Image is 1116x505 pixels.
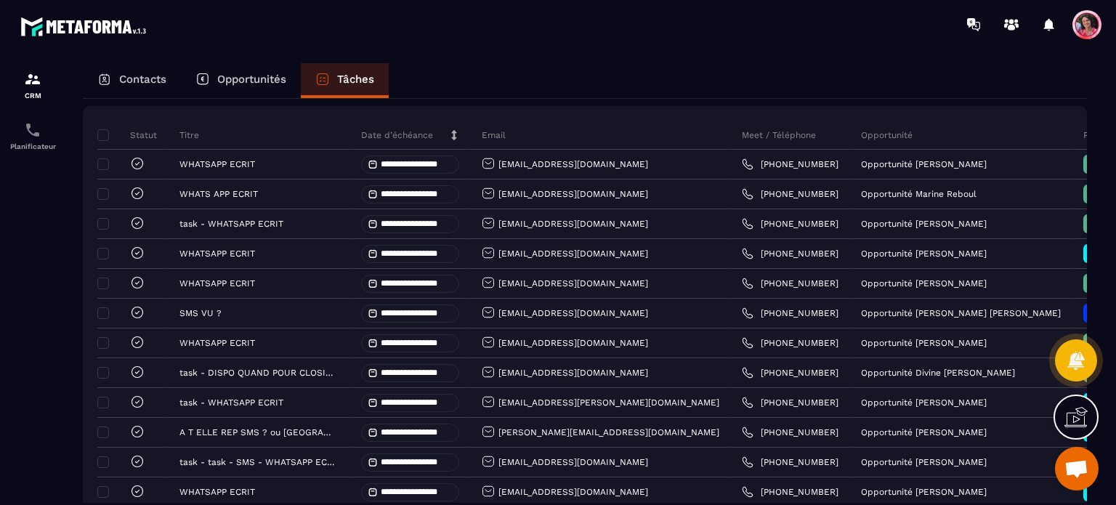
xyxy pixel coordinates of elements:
[861,427,987,437] p: Opportunité [PERSON_NAME]
[337,73,374,86] p: Tâches
[101,129,157,141] p: Statut
[20,13,151,40] img: logo
[742,427,838,438] a: [PHONE_NUMBER]
[179,189,258,199] p: WHATS APP ECRIT
[1083,129,1108,141] p: Phase
[179,397,283,408] p: task - WHATSAPP ECRIT
[4,142,62,150] p: Planificateur
[179,278,255,288] p: WHATSAPP ECRIT
[179,457,335,467] p: task - task - SMS - WHATSAPP ECRIT
[742,129,816,141] p: Meet / Téléphone
[742,158,838,170] a: [PHONE_NUMBER]
[179,308,222,318] p: SMS VU ?
[742,248,838,259] a: [PHONE_NUMBER]
[861,249,987,259] p: Opportunité [PERSON_NAME]
[181,63,301,98] a: Opportunités
[179,249,255,259] p: WHATSAPP ECRIT
[24,121,41,139] img: scheduler
[4,60,62,110] a: formationformationCRM
[179,219,283,229] p: task - WHATSAPP ECRIT
[861,278,987,288] p: Opportunité [PERSON_NAME]
[742,456,838,468] a: [PHONE_NUMBER]
[217,73,286,86] p: Opportunités
[361,129,433,141] p: Date d’échéance
[482,129,506,141] p: Email
[742,367,838,379] a: [PHONE_NUMBER]
[742,397,838,408] a: [PHONE_NUMBER]
[179,129,199,141] p: Titre
[742,307,838,319] a: [PHONE_NUMBER]
[861,308,1061,318] p: Opportunité [PERSON_NAME] [PERSON_NAME]
[4,110,62,161] a: schedulerschedulerPlanificateur
[861,487,987,497] p: Opportunité [PERSON_NAME]
[861,338,987,348] p: Opportunité [PERSON_NAME]
[179,159,255,169] p: WHATSAPP ECRIT
[861,189,976,199] p: Opportunité Marine Reboul
[179,427,335,437] p: A T ELLE REP SMS ? ou [GEOGRAPHIC_DATA]?
[742,486,838,498] a: [PHONE_NUMBER]
[301,63,389,98] a: Tâches
[742,188,838,200] a: [PHONE_NUMBER]
[861,368,1015,378] p: Opportunité Divine [PERSON_NAME]
[24,70,41,88] img: formation
[179,368,335,378] p: task - DISPO QUAND POUR CLOSING?
[179,487,255,497] p: WHATSAPP ECRIT
[861,397,987,408] p: Opportunité [PERSON_NAME]
[83,63,181,98] a: Contacts
[742,218,838,230] a: [PHONE_NUMBER]
[742,337,838,349] a: [PHONE_NUMBER]
[861,129,913,141] p: Opportunité
[861,219,987,229] p: Opportunité [PERSON_NAME]
[4,92,62,100] p: CRM
[742,278,838,289] a: [PHONE_NUMBER]
[1055,447,1099,490] div: Ouvrir le chat
[861,457,987,467] p: Opportunité [PERSON_NAME]
[119,73,166,86] p: Contacts
[179,338,255,348] p: WHATSAPP ECRIT
[861,159,987,169] p: Opportunité [PERSON_NAME]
